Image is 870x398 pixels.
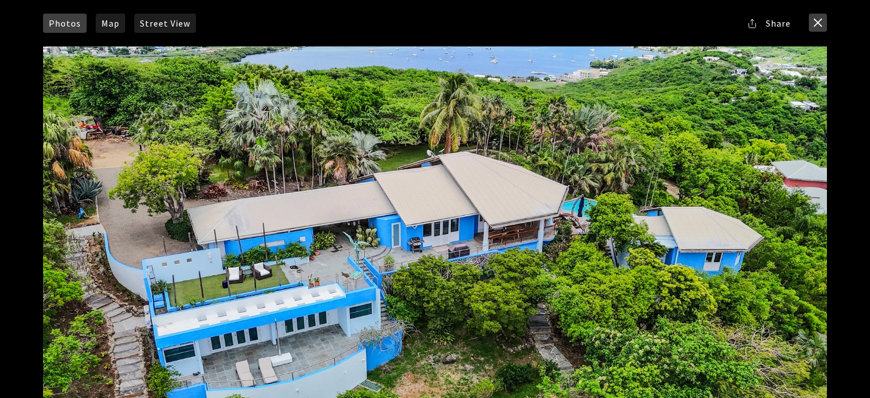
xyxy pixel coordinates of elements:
span: Street View [140,19,190,28]
a: Street View [134,14,196,33]
span: Share [766,19,791,28]
span: Map [101,19,120,28]
a: Map [96,14,125,33]
button: close modal [809,14,827,32]
span: Photos [49,19,81,28]
a: Photos [43,14,87,33]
